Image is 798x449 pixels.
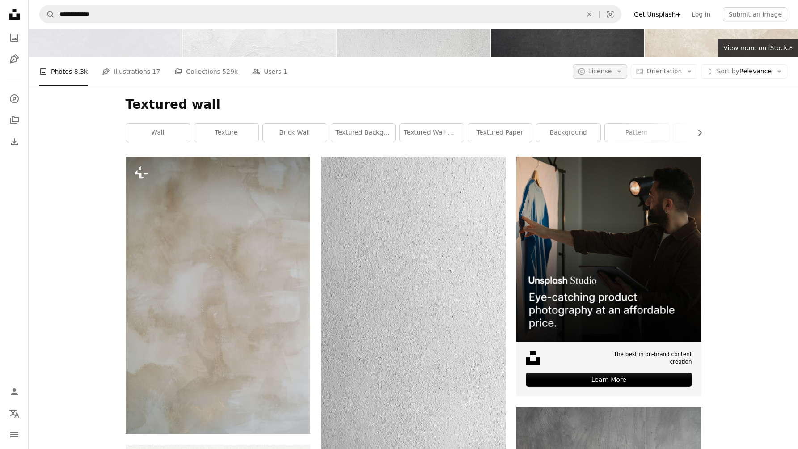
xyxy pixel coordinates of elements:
[400,124,464,142] a: textured wall white
[5,5,23,25] a: Home — Unsplash
[5,50,23,68] a: Illustrations
[126,157,310,434] img: a painting of a vase with flowers in it
[686,7,716,21] a: Log in
[673,124,737,142] a: wallpaper
[5,111,23,129] a: Collections
[516,157,701,341] img: file-1715714098234-25b8b4e9d8faimage
[126,97,701,113] h1: Textured wall
[5,404,23,422] button: Language
[701,64,787,79] button: Sort byRelevance
[174,57,238,86] a: Collections 529k
[40,6,55,23] button: Search Unsplash
[468,124,532,142] a: textured paper
[536,124,600,142] a: background
[573,64,628,79] button: License
[723,44,793,51] span: View more on iStock ↗
[526,351,540,365] img: file-1631678316303-ed18b8b5cb9cimage
[5,383,23,401] a: Log in / Sign up
[102,57,160,86] a: Illustrations 17
[526,373,692,387] div: Learn More
[717,68,739,75] span: Sort by
[5,133,23,151] a: Download History
[331,124,395,142] a: textured background
[692,124,701,142] button: scroll list to the right
[283,67,287,76] span: 1
[263,124,327,142] a: brick wall
[5,90,23,108] a: Explore
[600,6,621,23] button: Visual search
[516,157,701,396] a: The best in on-brand content creationLearn More
[646,68,682,75] span: Orientation
[5,426,23,444] button: Menu
[590,351,692,366] span: The best in on-brand content creation
[718,39,798,57] a: View more on iStock↗
[588,68,612,75] span: License
[629,7,686,21] a: Get Unsplash+
[5,29,23,47] a: Photos
[321,317,506,325] a: a black and white photo of a vase on a table
[194,124,258,142] a: texture
[631,64,697,79] button: Orientation
[126,291,310,299] a: a painting of a vase with flowers in it
[152,67,160,76] span: 17
[126,124,190,142] a: wall
[717,67,772,76] span: Relevance
[39,5,621,23] form: Find visuals sitewide
[723,7,787,21] button: Submit an image
[222,67,238,76] span: 529k
[579,6,599,23] button: Clear
[252,57,287,86] a: Users 1
[605,124,669,142] a: pattern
